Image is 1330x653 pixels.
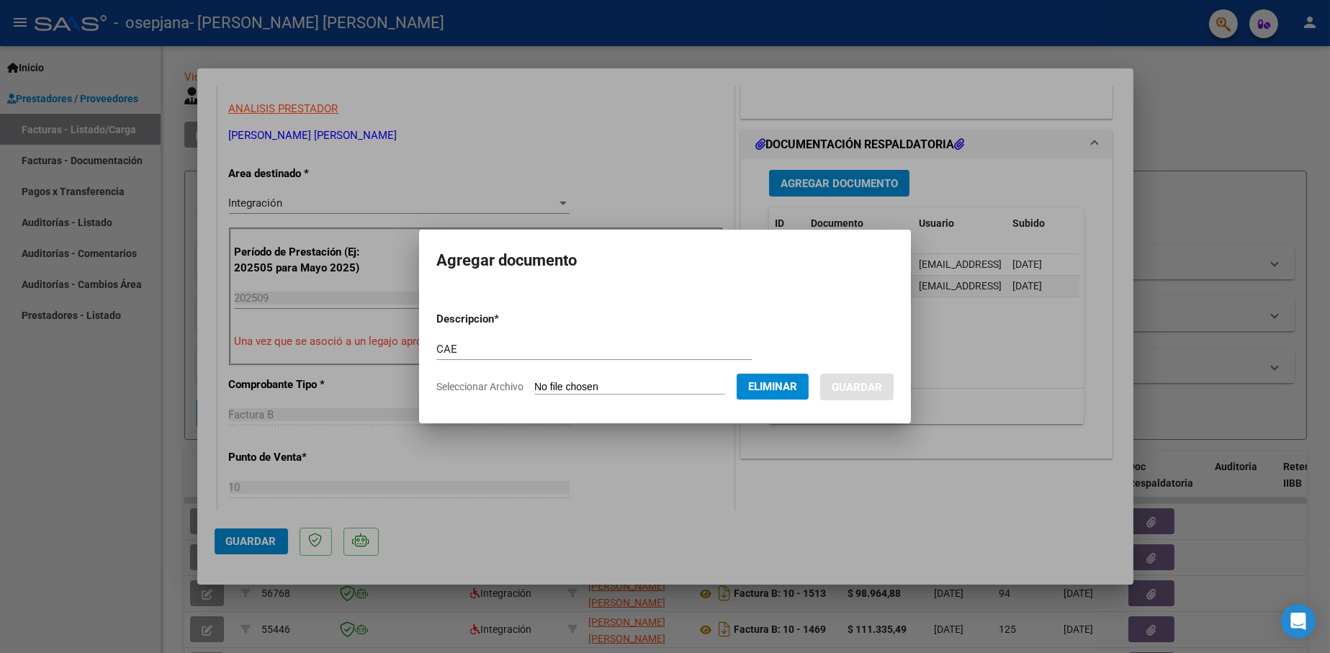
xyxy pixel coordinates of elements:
span: Guardar [832,381,882,394]
span: Eliminar [748,380,797,393]
button: Eliminar [737,374,809,400]
h2: Agregar documento [436,247,894,274]
p: Descripcion [436,311,574,328]
div: Open Intercom Messenger [1281,604,1316,639]
span: Seleccionar Archivo [436,381,524,392]
button: Guardar [820,374,894,400]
